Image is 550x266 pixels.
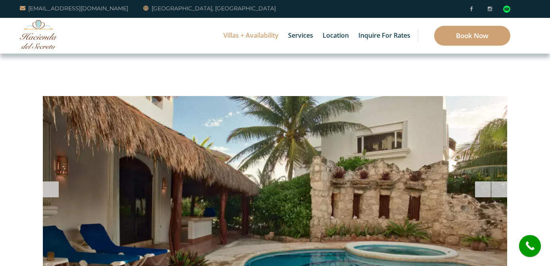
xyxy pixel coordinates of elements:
a: Location [319,18,353,54]
a: Inquire for Rates [354,18,414,54]
a: Villas + Availability [219,18,283,54]
a: Book Now [434,26,510,46]
a: [EMAIL_ADDRESS][DOMAIN_NAME] [20,4,128,13]
img: Awesome Logo [20,20,58,49]
i: call [521,237,539,255]
a: [GEOGRAPHIC_DATA], [GEOGRAPHIC_DATA] [143,4,276,13]
a: Services [284,18,317,54]
div: Read traveler reviews on Tripadvisor [503,6,510,13]
a: call [519,235,541,257]
img: Tripadvisor_logomark.svg [503,6,510,13]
